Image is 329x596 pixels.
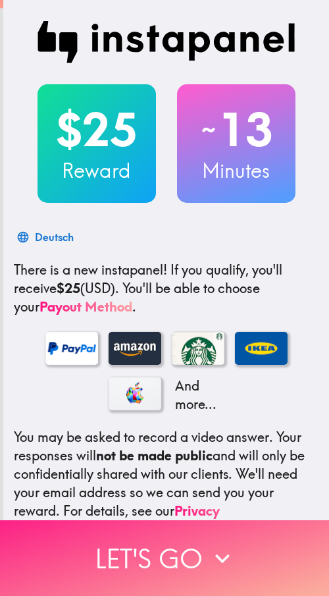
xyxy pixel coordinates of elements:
[14,224,79,250] button: Deutsch
[14,261,167,278] span: There is a new instapanel!
[38,157,156,184] h3: Reward
[38,103,156,157] h2: $25
[14,428,318,539] p: You may be asked to record a video answer. Your responses will and will only be confidentially sh...
[199,110,218,149] span: ~
[14,261,318,316] p: If you qualify, you'll receive (USD) . You'll be able to choose your .
[177,157,295,184] h3: Minutes
[96,447,213,464] b: not be made public
[38,21,295,63] img: Instapanel
[57,280,80,296] b: $25
[177,103,295,157] h2: 13
[172,377,224,414] p: And more...
[35,228,74,246] div: Deutsch
[39,298,132,315] a: Payout Method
